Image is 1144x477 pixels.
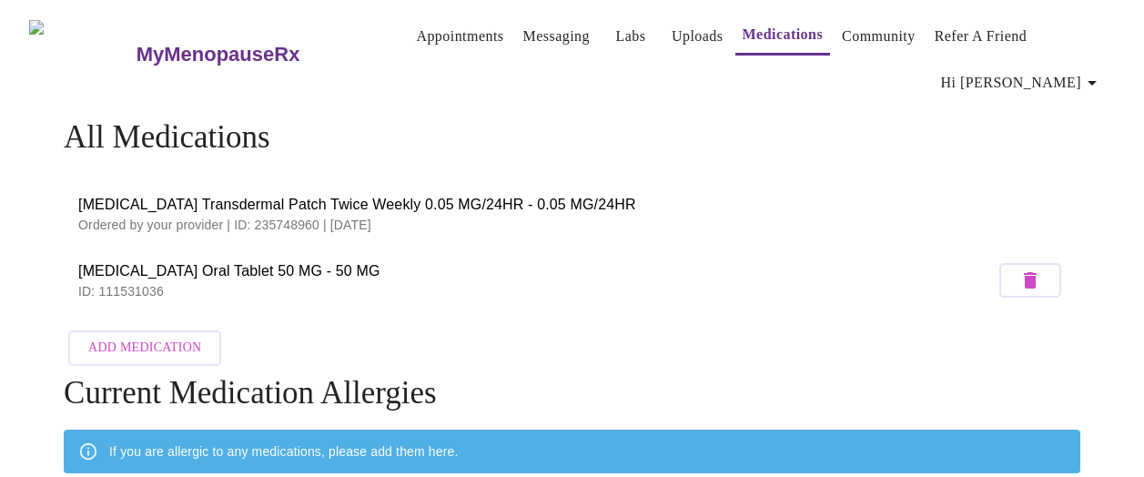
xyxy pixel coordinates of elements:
button: Appointments [409,18,511,55]
h4: All Medications [64,119,1080,156]
button: Messaging [516,18,597,55]
span: [MEDICAL_DATA] Oral Tablet 50 MG - 50 MG [78,260,995,282]
h4: Current Medication Allergies [64,375,1080,411]
a: MyMenopauseRx [134,23,372,86]
button: Medications [735,16,831,56]
a: Community [842,24,916,49]
a: Messaging [523,24,590,49]
span: Hi [PERSON_NAME] [941,70,1103,96]
div: If you are allergic to any medications, please add them here. [109,435,458,468]
button: Uploads [664,18,731,55]
button: Hi [PERSON_NAME] [934,65,1110,101]
a: Uploads [672,24,724,49]
a: Medications [743,22,824,47]
span: Add Medication [88,337,201,360]
a: Refer a Friend [935,24,1028,49]
a: Labs [616,24,646,49]
h3: MyMenopauseRx [137,43,300,66]
a: Appointments [416,24,503,49]
p: ID: 111531036 [78,282,995,300]
button: Add Medication [68,330,221,366]
button: Community [835,18,923,55]
span: [MEDICAL_DATA] Transdermal Patch Twice Weekly 0.05 MG/24HR - 0.05 MG/24HR [78,194,1066,216]
img: MyMenopauseRx Logo [29,20,134,88]
button: Refer a Friend [927,18,1035,55]
p: Ordered by your provider | ID: 235748960 | [DATE] [78,216,1066,234]
button: Labs [602,18,660,55]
